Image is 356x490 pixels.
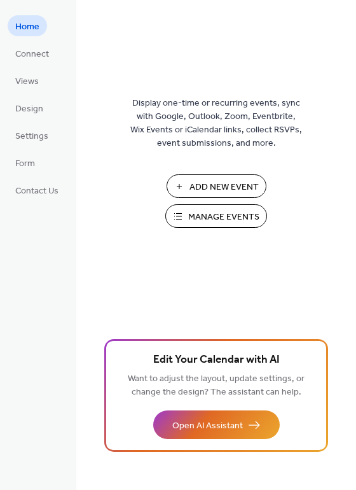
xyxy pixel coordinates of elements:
a: Settings [8,125,56,146]
span: Connect [15,48,49,61]
a: Connect [8,43,57,64]
span: Edit Your Calendar with AI [153,351,280,369]
button: Add New Event [167,174,266,198]
span: Settings [15,130,48,143]
span: Form [15,157,35,171]
span: Open AI Assistant [172,419,243,433]
a: Design [8,97,51,118]
span: Manage Events [188,211,259,224]
span: Home [15,20,39,34]
span: Design [15,102,43,116]
button: Manage Events [165,204,267,228]
span: Add New Event [189,181,259,194]
span: Want to adjust the layout, update settings, or change the design? The assistant can help. [128,370,305,401]
a: Form [8,152,43,173]
span: Views [15,75,39,88]
button: Open AI Assistant [153,410,280,439]
span: Display one-time or recurring events, sync with Google, Outlook, Zoom, Eventbrite, Wix Events or ... [130,97,302,150]
a: Contact Us [8,179,66,200]
span: Contact Us [15,185,58,198]
a: Home [8,15,47,36]
a: Views [8,70,46,91]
